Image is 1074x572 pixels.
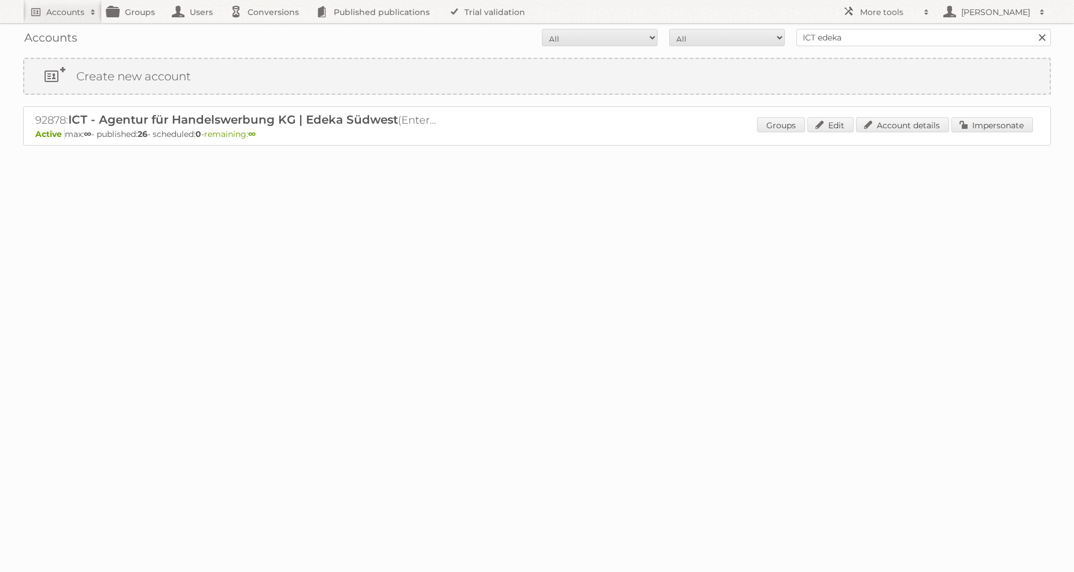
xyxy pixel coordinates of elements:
[856,117,949,132] a: Account details
[195,129,201,139] strong: 0
[860,6,918,18] h2: More tools
[68,113,398,127] span: ICT - Agentur für Handelswerbung KG | Edeka Südwest
[958,6,1034,18] h2: [PERSON_NAME]
[248,129,256,139] strong: ∞
[35,129,1039,139] p: max: - published: - scheduled: -
[757,117,805,132] a: Groups
[46,6,84,18] h2: Accounts
[138,129,147,139] strong: 26
[84,129,91,139] strong: ∞
[807,117,854,132] a: Edit
[204,129,256,139] span: remaining:
[24,59,1050,94] a: Create new account
[951,117,1033,132] a: Impersonate
[35,129,65,139] span: Active
[35,113,440,128] h2: 92878: (Enterprise ∞) - TRIAL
